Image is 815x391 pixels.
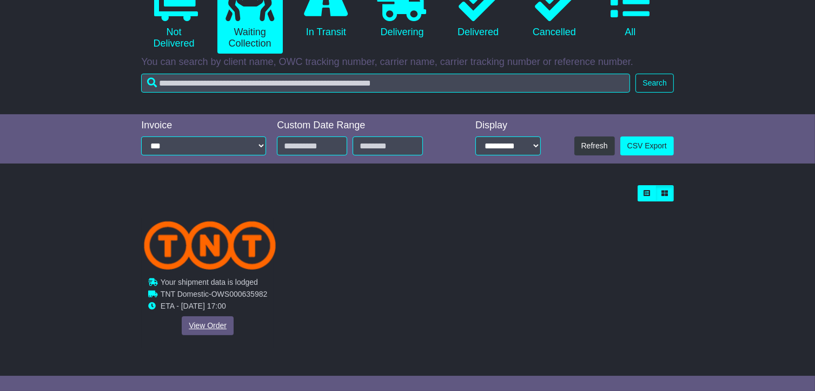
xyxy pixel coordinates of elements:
span: ETA - [DATE] 17:00 [161,302,226,310]
a: CSV Export [620,136,674,155]
td: - [161,290,267,302]
span: Your shipment data is lodged [161,278,258,286]
button: Search [635,74,673,93]
span: TNT Domestic [161,290,209,298]
div: Invoice [141,120,266,132]
div: Custom Date Range [277,120,447,132]
span: OWS000635982 [211,290,268,298]
div: Display [475,120,541,132]
img: TNT_Domestic.png [144,221,276,270]
p: You can search by client name, OWC tracking number, carrier name, carrier tracking number or refe... [141,56,674,68]
button: Refresh [574,136,615,155]
a: View Order [182,316,234,335]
